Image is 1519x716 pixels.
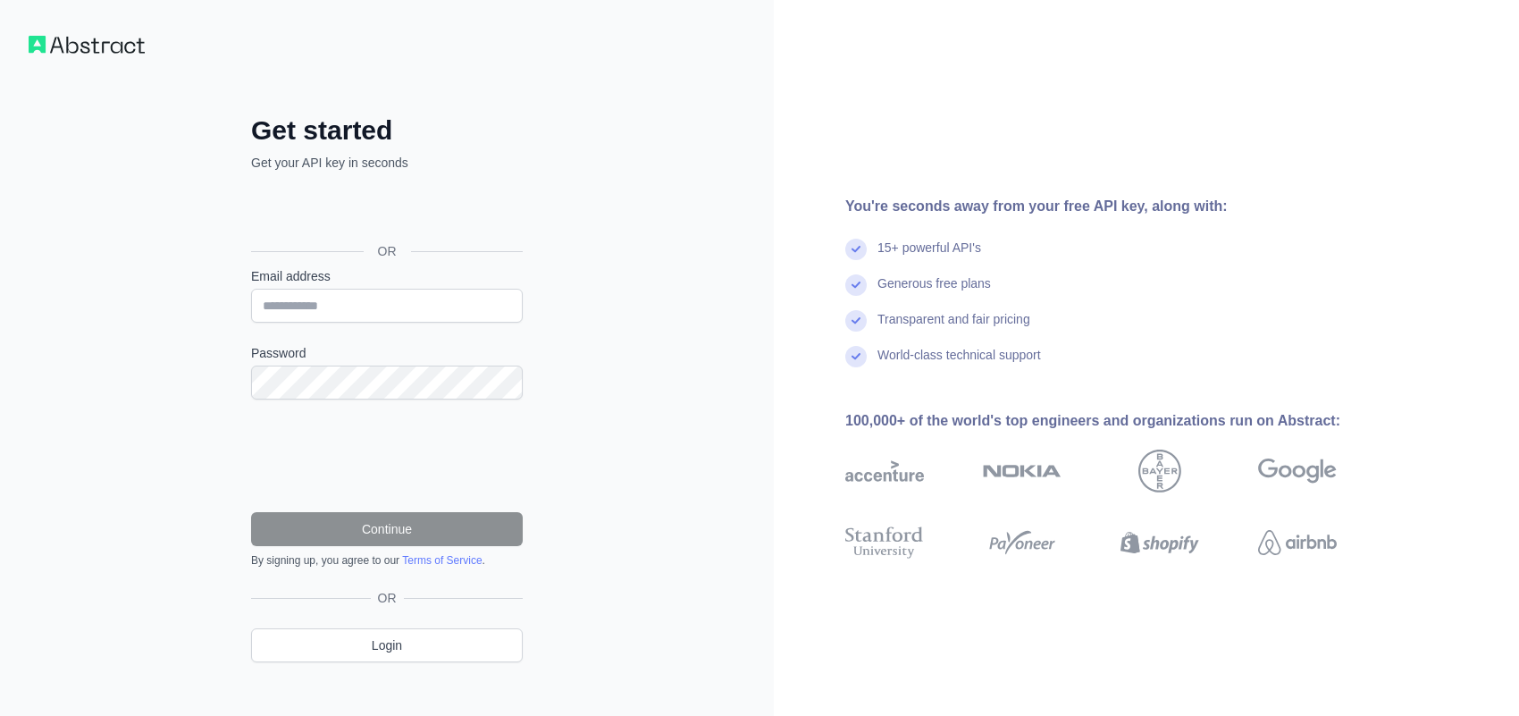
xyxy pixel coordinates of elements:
a: Terms of Service [402,554,482,567]
img: check mark [845,274,867,296]
img: stanford university [845,523,924,562]
div: You're seconds away from your free API key, along with: [845,196,1394,217]
span: OR [364,242,411,260]
p: Get your API key in seconds [251,154,523,172]
h2: Get started [251,114,523,147]
button: Continue [251,512,523,546]
img: accenture [845,450,924,493]
img: check mark [845,310,867,332]
div: By signing up, you agree to our . [251,553,523,568]
div: World-class technical support [877,346,1041,382]
img: bayer [1138,450,1181,493]
label: Password [251,344,523,362]
img: payoneer [983,523,1062,562]
img: nokia [983,450,1062,493]
iframe: Schaltfläche „Über Google anmelden“ [242,191,528,231]
label: Email address [251,267,523,285]
img: airbnb [1258,523,1337,562]
div: 100,000+ of the world's top engineers and organizations run on Abstract: [845,410,1394,432]
a: Login [251,628,523,662]
div: Transparent and fair pricing [877,310,1030,346]
span: OR [371,589,404,607]
img: Workflow [29,36,145,54]
img: check mark [845,239,867,260]
div: Generous free plans [877,274,991,310]
div: 15+ powerful API's [877,239,981,274]
img: check mark [845,346,867,367]
iframe: reCAPTCHA [251,421,523,491]
img: google [1258,450,1337,493]
img: shopify [1120,523,1199,562]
